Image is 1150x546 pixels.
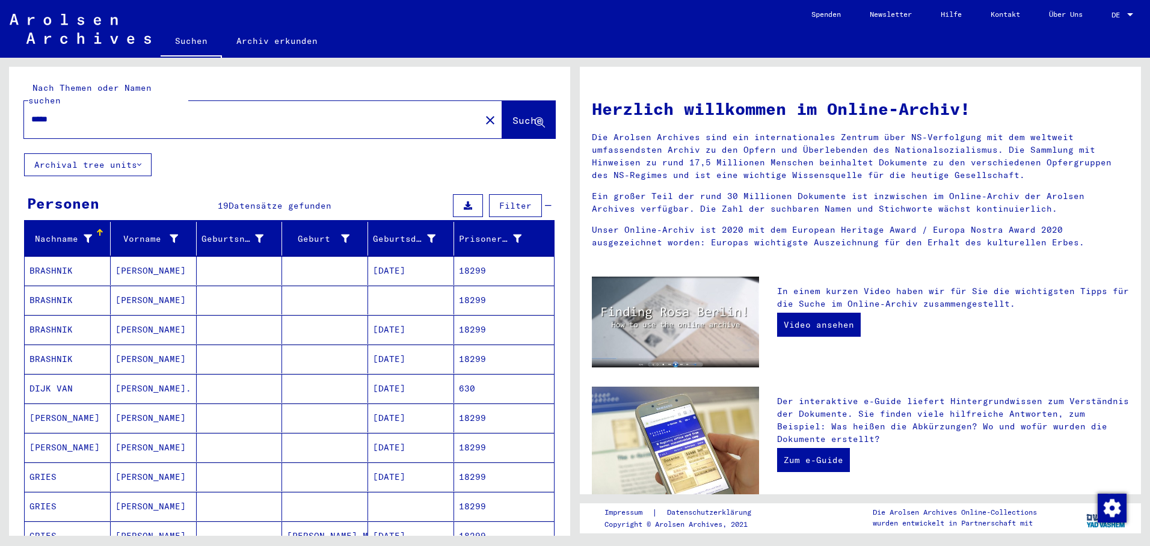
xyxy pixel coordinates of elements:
mat-cell: 18299 [454,345,554,373]
img: video.jpg [592,277,759,367]
a: Archiv erkunden [222,26,332,55]
div: Geburtsname [201,233,264,245]
a: Zum e-Guide [777,448,850,472]
mat-header-cell: Geburtsdatum [368,222,454,256]
a: Impressum [604,506,652,519]
mat-cell: [PERSON_NAME] [111,433,197,462]
mat-cell: 18299 [454,433,554,462]
mat-cell: BRASHNIK [25,256,111,285]
div: Nachname [29,229,110,248]
mat-cell: [DATE] [368,315,454,344]
div: Vorname [115,233,178,245]
mat-label: Nach Themen oder Namen suchen [28,82,152,106]
div: Prisoner # [459,229,540,248]
mat-cell: [PERSON_NAME] [111,286,197,314]
a: Datenschutzerklärung [657,506,766,519]
p: Die Arolsen Archives sind ein internationales Zentrum über NS-Verfolgung mit dem weltweit umfasse... [592,131,1129,182]
mat-cell: [PERSON_NAME] [25,403,111,432]
div: | [604,506,766,519]
mat-cell: BRASHNIK [25,315,111,344]
button: Filter [489,194,542,217]
div: Zustimmung ändern [1097,493,1126,522]
span: Datensätze gefunden [229,200,331,211]
mat-cell: BRASHNIK [25,345,111,373]
div: Nachname [29,233,92,245]
h1: Herzlich willkommen im Online-Archiv! [592,96,1129,121]
mat-cell: [PERSON_NAME] [25,433,111,462]
p: Der interaktive e-Guide liefert Hintergrundwissen zum Verständnis der Dokumente. Sie finden viele... [777,395,1129,446]
a: Suchen [161,26,222,58]
mat-cell: [PERSON_NAME] [111,462,197,491]
span: DE [1112,11,1125,19]
mat-cell: [PERSON_NAME] [111,315,197,344]
div: Vorname [115,229,196,248]
mat-cell: [PERSON_NAME] [111,403,197,432]
img: yv_logo.png [1084,503,1129,533]
span: 19 [218,200,229,211]
div: Prisoner # [459,233,521,245]
mat-cell: [DATE] [368,256,454,285]
p: Ein großer Teil der rund 30 Millionen Dokumente ist inzwischen im Online-Archiv der Arolsen Archi... [592,190,1129,215]
p: wurden entwickelt in Partnerschaft mit [873,518,1037,529]
p: Unser Online-Archiv ist 2020 mit dem European Heritage Award / Europa Nostra Award 2020 ausgezeic... [592,224,1129,249]
mat-cell: 18299 [454,492,554,521]
p: Die Arolsen Archives Online-Collections [873,507,1037,518]
div: Geburt‏ [287,233,349,245]
div: Geburtsname [201,229,282,248]
mat-cell: [PERSON_NAME]. [111,374,197,403]
mat-cell: GRIES [25,492,111,521]
div: Personen [27,192,99,214]
a: Video ansehen [777,313,861,337]
button: Archival tree units [24,153,152,176]
mat-icon: close [483,113,497,127]
img: Arolsen_neg.svg [10,14,151,44]
mat-cell: DIJK VAN [25,374,111,403]
mat-cell: 18299 [454,286,554,314]
mat-header-cell: Vorname [111,222,197,256]
mat-cell: 18299 [454,462,554,491]
mat-cell: [DATE] [368,462,454,491]
mat-cell: [DATE] [368,433,454,462]
p: In einem kurzen Video haben wir für Sie die wichtigsten Tipps für die Suche im Online-Archiv zusa... [777,285,1129,310]
mat-cell: 18299 [454,315,554,344]
mat-header-cell: Geburtsname [197,222,283,256]
span: Filter [499,200,532,211]
mat-cell: [DATE] [368,374,454,403]
div: Geburtsdatum [373,229,454,248]
button: Suche [502,101,555,138]
img: Zustimmung ändern [1098,494,1127,523]
mat-cell: 630 [454,374,554,403]
mat-cell: 18299 [454,403,554,432]
mat-cell: GRIES [25,462,111,491]
p: Copyright © Arolsen Archives, 2021 [604,519,766,530]
div: Geburt‏ [287,229,367,248]
mat-header-cell: Geburt‏ [282,222,368,256]
img: eguide.jpg [592,387,759,498]
span: Suche [512,114,543,126]
button: Clear [478,108,502,132]
mat-header-cell: Prisoner # [454,222,554,256]
mat-cell: 18299 [454,256,554,285]
mat-cell: [DATE] [368,345,454,373]
mat-cell: [PERSON_NAME] [111,256,197,285]
mat-header-cell: Nachname [25,222,111,256]
div: Geburtsdatum [373,233,435,245]
mat-cell: [PERSON_NAME] [111,492,197,521]
mat-cell: [DATE] [368,403,454,432]
mat-cell: [PERSON_NAME] [111,345,197,373]
mat-cell: BRASHNIK [25,286,111,314]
